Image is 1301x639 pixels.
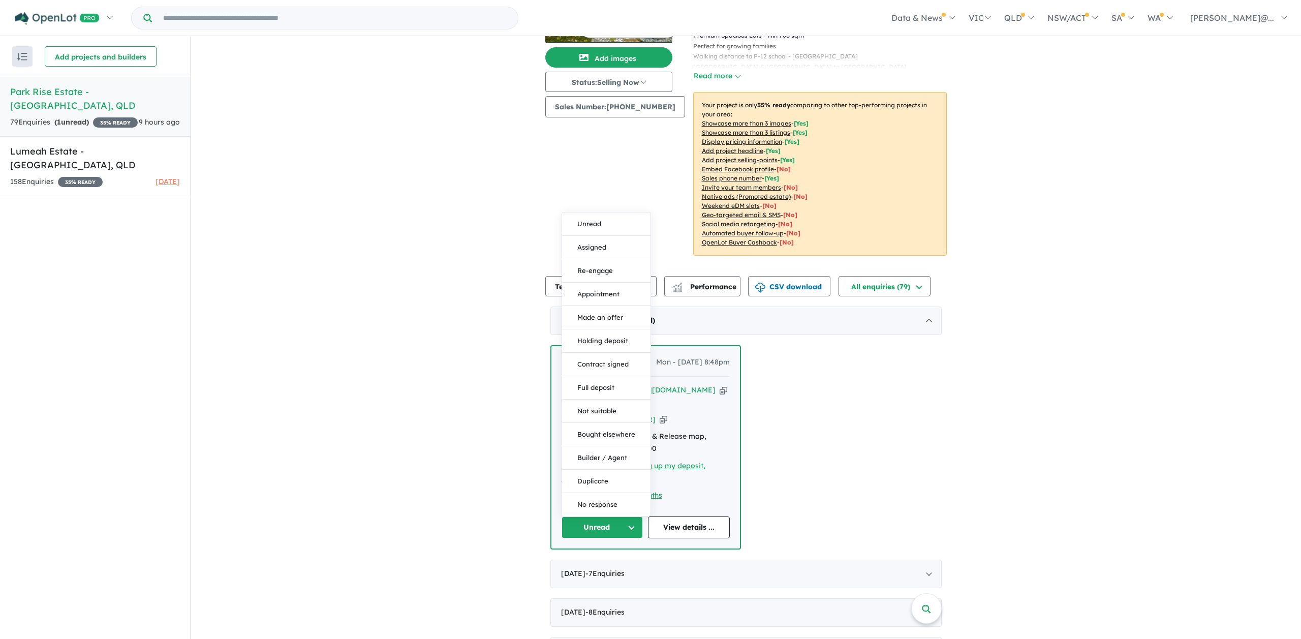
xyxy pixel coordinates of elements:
button: Re-engage [562,259,650,283]
button: Full deposit [562,376,650,400]
u: Add project selling-points [702,156,778,164]
img: Openlot PRO Logo White [15,12,100,25]
div: [DATE] [550,307,942,335]
span: 9 hours ago [139,117,180,127]
span: - 8 Enquir ies [585,607,625,617]
button: Sales Number:[PHONE_NUMBER] [545,96,685,117]
button: No response [562,493,650,516]
button: Unread [562,516,643,538]
button: Copy [720,385,727,395]
button: Builder / Agent [562,446,650,470]
span: [ Yes ] [785,138,799,145]
button: Performance [664,276,740,296]
h5: Lumeah Estate - [GEOGRAPHIC_DATA] , QLD [10,144,180,172]
span: [ Yes ] [780,156,795,164]
u: Showcase more than 3 listings [702,129,790,136]
button: Status:Selling Now [545,72,672,92]
button: Add images [545,47,672,68]
u: Native ads (Promoted estate) [702,193,791,200]
img: sort.svg [17,53,27,60]
button: CSV download [748,276,830,296]
button: Made an offer [562,306,650,329]
button: Team member settings (1) [545,276,657,296]
strong: ( unread) [54,117,89,127]
span: [No] [780,238,794,246]
img: line-chart.svg [672,283,682,288]
button: Bought elsewhere [562,423,650,446]
span: [ No ] [777,165,791,173]
button: Read more [693,70,741,82]
a: View details ... [648,516,730,538]
div: 158 Enquir ies [10,176,103,188]
div: [DATE] [550,560,942,588]
span: Mon - [DATE] 8:48pm [656,356,730,369]
span: 1 [57,117,61,127]
span: Performance [674,282,736,291]
span: [DATE] [156,177,180,186]
div: [DATE] [550,598,942,627]
span: [No] [786,229,800,237]
u: Weekend eDM slots [702,202,760,209]
span: - 7 Enquir ies [585,569,625,578]
img: download icon [755,283,765,293]
u: Add project headline [702,147,763,155]
button: Contract signed [562,353,650,376]
button: Assigned [562,236,650,259]
span: [No] [793,193,808,200]
span: [PERSON_NAME]@... [1190,13,1274,23]
span: [No] [762,202,777,209]
u: Automated buyer follow-up [702,229,784,237]
button: Duplicate [562,470,650,493]
span: 35 % READY [58,177,103,187]
img: bar-chart.svg [672,286,683,292]
span: [ Yes ] [793,129,808,136]
span: [ No ] [784,184,798,191]
button: Appointment [562,283,650,306]
div: 79 Enquir ies [10,116,138,129]
b: 35 % ready [757,101,790,109]
span: [ Yes ] [794,119,809,127]
a: [EMAIL_ADDRESS][DOMAIN_NAME] [583,385,716,394]
button: Holding deposit [562,329,650,353]
u: Showcase more than 3 images [702,119,791,127]
span: [ Yes ] [766,147,781,155]
span: [No] [783,211,797,219]
u: Geo-targeted email & SMS [702,211,781,219]
u: Invite your team members [702,184,781,191]
u: Social media retargeting [702,220,776,228]
button: Not suitable [562,400,650,423]
p: Your project is only comparing to other top-performing projects in your area: - - - - - - - - - -... [693,92,947,256]
span: [No] [778,220,792,228]
a: [PHONE_NUMBER] [587,415,656,424]
u: Sales phone number [702,174,762,182]
button: Add projects and builders [45,46,157,67]
h5: Park Rise Estate - [GEOGRAPHIC_DATA] , QLD [10,85,180,112]
button: All enquiries (79) [839,276,931,296]
u: Embed Facebook profile [702,165,774,173]
u: Display pricing information [702,138,782,145]
button: Copy [660,414,667,425]
input: Try estate name, suburb, builder or developer [154,7,516,29]
span: [ Yes ] [764,174,779,182]
u: OpenLot Buyer Cashback [702,238,777,246]
div: Unread [562,212,651,516]
button: Unread [562,212,650,236]
span: 35 % READY [93,117,138,128]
